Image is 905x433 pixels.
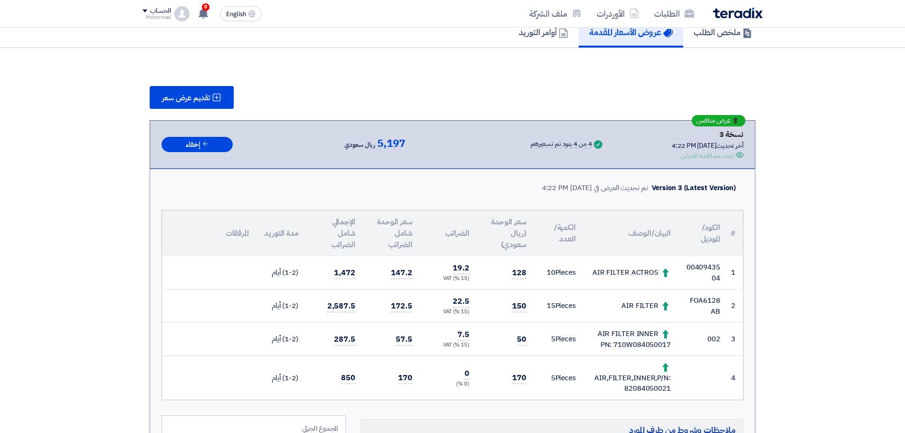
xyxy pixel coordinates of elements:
[531,141,592,148] div: 4 من 4 بنود تم تسعيرهم
[647,2,702,25] a: الطلبات
[547,300,555,311] span: 15
[519,27,568,38] h5: أوامر التوريد
[428,275,469,283] div: (15 %) VAT
[728,211,743,256] th: #
[150,7,171,15] div: الحساب
[334,267,355,279] span: 1,472
[728,289,743,323] td: 2
[162,94,210,102] span: تقديم عرض سعر
[150,86,234,109] button: تقديم عرض سعر
[542,183,648,193] div: تم تحديث العرض في [DATE] 4:22 PM
[457,329,469,341] span: 7.5
[508,17,579,48] a: أوامر التوريد
[428,380,469,388] div: (0 %)
[257,323,306,356] td: (1-2) أيام
[226,11,246,18] span: English
[428,308,469,316] div: (15 %) VAT
[257,256,306,289] td: (1-2) أيام
[728,323,743,356] td: 3
[713,8,762,19] img: Teradix logo
[334,334,355,346] span: 287.5
[683,17,762,48] a: ملخص الطلب
[534,289,583,323] td: Pieces
[534,323,583,356] td: Pieces
[696,117,731,124] span: عرض منافس
[591,328,671,350] div: AIR FILTER INNER PN: 710W084050017
[306,211,363,256] th: الإجمالي شامل الضرائب
[678,323,728,356] td: 002
[477,211,534,256] th: سعر الوحدة (ريال سعودي)
[428,341,469,349] div: (15 %) VAT
[534,356,583,400] td: Pieces
[728,356,743,400] td: 4
[391,267,412,279] span: 147.2
[591,267,671,278] div: AIR FILTER ACTROS
[652,183,736,193] div: Version 3 (Latest Version)
[396,334,412,346] span: 57.5
[391,300,412,312] span: 172.5
[202,3,210,11] span: 9
[551,334,555,344] span: 5
[517,334,526,346] span: 50
[512,372,526,384] span: 170
[174,6,190,21] img: profile_test.png
[257,211,306,256] th: مدة التوريد
[453,296,469,308] span: 22.5
[681,151,734,161] div: تمت مشاهدة العرض
[589,2,647,25] a: الأوردرات
[591,362,671,394] div: AIR,FILTER,INNER,P/N:82084050021
[512,300,526,312] span: 150
[162,137,233,153] button: إخفاء
[398,372,412,384] span: 170
[728,256,743,289] td: 1
[341,372,355,384] span: 850
[534,256,583,289] td: Pieces
[257,289,306,323] td: (1-2) أيام
[579,17,683,48] a: عروض الأسعار المقدمة
[453,262,469,274] span: 19.2
[591,300,671,311] div: AIR FILTER
[694,27,752,38] h5: ملخص الطلب
[512,267,526,279] span: 128
[583,211,678,256] th: البيان/الوصف
[547,267,555,278] span: 10
[143,15,171,20] div: Mohmmad
[377,138,405,149] span: 5,197
[672,141,743,151] div: أخر تحديث [DATE] 4:22 PM
[465,368,469,380] span: 0
[678,289,728,323] td: FOA6128AB
[589,27,673,38] h5: عروض الأسعار المقدمة
[678,256,728,289] td: 0040943504
[534,211,583,256] th: الكمية/العدد
[363,211,420,256] th: سعر الوحدة شامل الضرائب
[162,211,257,256] th: المرفقات
[420,211,477,256] th: الضرائب
[220,6,262,21] button: English
[344,139,375,151] span: ريال سعودي
[672,128,743,141] div: نسخة 3
[678,211,728,256] th: الكود/الموديل
[327,300,355,312] span: 2,587.5
[257,356,306,400] td: (1-2) أيام
[522,2,589,25] a: ملف الشركة
[551,373,555,383] span: 5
